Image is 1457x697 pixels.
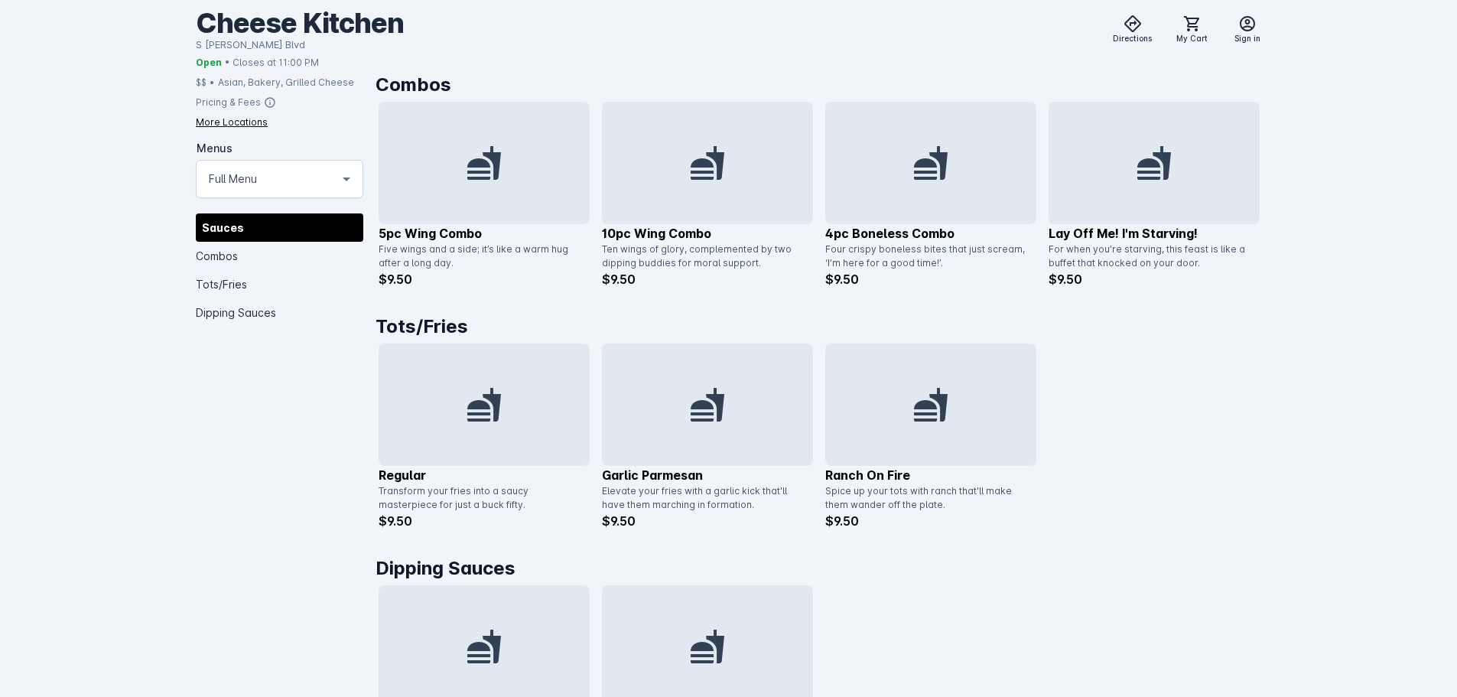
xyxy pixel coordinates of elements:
[602,484,804,512] div: Elevate your fries with a garlic kick that'll have them marching in formation.
[196,241,363,269] div: Combos
[218,75,354,89] div: Asian, Bakery, Grilled Cheese
[602,270,813,288] p: $9.50
[376,313,1263,340] h1: Tots/Fries
[1049,270,1260,288] p: $9.50
[602,224,813,243] p: 10pc Wing Combo
[825,270,1036,288] p: $9.50
[196,298,363,326] div: Dipping Sauces
[825,224,1036,243] p: 4pc Boneless Combo
[379,466,590,484] p: Regular
[376,555,1263,582] h1: Dipping Sauces
[196,75,207,89] div: $$
[196,6,404,41] div: Cheese Kitchen
[1113,33,1152,44] span: Directions
[379,243,581,270] div: Five wings and a side; it’s like a warm hug after a long day.
[602,243,804,270] div: Ten wings of glory, complemented by two dipping buddies for moral support.
[196,213,363,241] div: Sauces
[196,269,363,298] div: Tots/Fries
[825,512,1036,530] p: $9.50
[825,466,1036,484] p: Ranch On Fire
[379,224,590,243] p: 5pc Wing Combo
[209,169,257,187] mat-select-trigger: Full Menu
[196,55,222,69] span: Open
[196,95,261,109] div: Pricing & Fees
[379,270,590,288] p: $9.50
[197,141,233,154] mat-label: Menus
[825,484,1027,512] div: Spice up your tots with ranch that'll make them wander off the plate.
[602,512,813,530] p: $9.50
[225,55,319,69] span: • Closes at 11:00 PM
[379,484,581,512] div: Transform your fries into a saucy masterpiece for just a buck fifty.
[376,71,1263,99] h1: Combos
[196,37,404,53] div: S [PERSON_NAME] Blvd
[210,75,215,89] div: •
[1049,243,1250,270] div: For when you’re starving, this feast is like a buffet that knocked on your door.
[196,115,268,129] div: More Locations
[379,512,590,530] p: $9.50
[602,466,813,484] p: Garlic Parmesan
[1049,224,1260,243] p: Lay Off Me! I'm Starving!
[825,243,1027,270] div: Four crispy boneless bites that just scream, ‘I’m here for a good time!’.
